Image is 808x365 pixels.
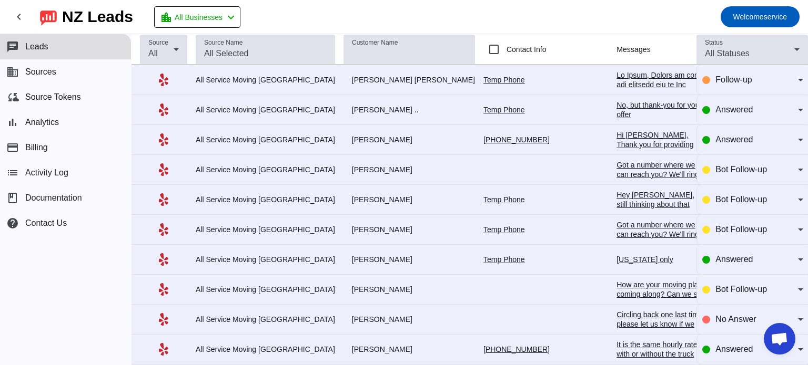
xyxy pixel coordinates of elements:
[715,105,753,114] span: Answered
[705,49,749,58] span: All Statuses
[157,193,170,206] mat-icon: Yelp
[764,323,795,354] div: Open chat
[6,91,19,103] mat-icon: cloud_sync
[344,285,475,294] div: [PERSON_NAME]
[154,6,240,28] button: All Businesses
[25,143,48,152] span: Billing
[715,255,753,264] span: Answered
[6,40,19,53] mat-icon: chat
[6,116,19,129] mat-icon: bar_chart
[617,340,706,359] div: It is the same hourly rate with or without the truck
[157,253,170,266] mat-icon: Yelp
[196,315,335,324] div: All Service Moving [GEOGRAPHIC_DATA]
[483,76,525,84] a: Temp Phone
[196,255,335,264] div: All Service Moving [GEOGRAPHIC_DATA]
[25,168,68,178] span: Activity Log
[715,315,756,324] span: No Answer
[196,345,335,354] div: All Service Moving [GEOGRAPHIC_DATA]
[483,225,525,234] a: Temp Phone
[733,13,764,21] span: Welcome
[715,75,752,84] span: Follow-up
[715,195,767,204] span: Bot Follow-up
[62,9,133,24] div: NZ Leads
[25,193,82,203] span: Documentation
[160,11,173,24] mat-icon: location_city
[25,118,59,127] span: Analytics
[6,141,19,154] mat-icon: payment
[196,165,335,174] div: All Service Moving [GEOGRAPHIC_DATA]
[504,44,547,55] label: Contact Info
[617,130,706,187] div: Hi [PERSON_NAME], Thank you for providing your information! We'll get back to you as soon as poss...
[157,74,170,86] mat-icon: Yelp
[344,135,475,144] div: [PERSON_NAME]
[25,67,56,77] span: Sources
[204,39,243,46] mat-label: Source Name
[6,166,19,179] mat-icon: list
[157,343,170,356] mat-icon: Yelp
[13,11,25,23] mat-icon: chevron_left
[196,195,335,204] div: All Service Moving [GEOGRAPHIC_DATA]
[40,8,57,26] img: logo
[175,10,223,25] span: All Businesses
[617,160,706,207] div: Got a number where we can reach you? We'll ring you up for more details. Promise, no awkward phon...
[157,133,170,146] mat-icon: Yelp
[483,135,550,144] a: [PHONE_NUMBER]
[344,165,475,174] div: [PERSON_NAME]
[721,6,800,27] button: Welcomeservice
[204,47,327,60] input: All Selected
[196,135,335,144] div: All Service Moving [GEOGRAPHIC_DATA]
[483,345,550,353] a: [PHONE_NUMBER]
[148,49,158,58] span: All
[25,42,48,51] span: Leads
[733,9,787,24] span: service
[196,75,335,85] div: All Service Moving [GEOGRAPHIC_DATA]
[483,106,525,114] a: Temp Phone
[196,285,335,294] div: All Service Moving [GEOGRAPHIC_DATA]
[225,11,237,24] mat-icon: chevron_left
[157,103,170,116] mat-icon: Yelp
[6,192,19,204] span: book
[705,39,723,46] mat-label: Status
[617,280,706,308] div: How are your moving plans coming along? Can we still be of assistance?​
[617,220,706,267] div: Got a number where we can reach you? We'll ring you up for more details. Promise, no awkward phon...
[148,39,168,46] mat-label: Source
[715,225,767,234] span: Bot Follow-up
[617,255,706,264] div: [US_STATE] only
[344,255,475,264] div: [PERSON_NAME]
[157,163,170,176] mat-icon: Yelp
[617,310,706,357] div: Circling back one last time, please let us know if we can help in any way! Moving sucks, we make ...
[344,105,475,114] div: [PERSON_NAME] ..
[344,225,475,234] div: [PERSON_NAME]
[715,135,753,144] span: Answered
[715,165,767,174] span: Bot Follow-up
[617,34,715,65] th: Messages
[157,283,170,296] mat-icon: Yelp
[344,315,475,324] div: [PERSON_NAME]
[344,195,475,204] div: [PERSON_NAME]
[344,345,475,354] div: [PERSON_NAME]
[344,75,475,85] div: [PERSON_NAME] [PERSON_NAME]
[25,218,67,228] span: Contact Us
[715,345,753,353] span: Answered
[157,223,170,236] mat-icon: Yelp
[483,255,525,264] a: Temp Phone
[196,225,335,234] div: All Service Moving [GEOGRAPHIC_DATA]
[352,39,398,46] mat-label: Customer Name
[6,66,19,78] mat-icon: business
[483,195,525,204] a: Temp Phone
[196,105,335,114] div: All Service Moving [GEOGRAPHIC_DATA]
[157,313,170,326] mat-icon: Yelp
[715,285,767,294] span: Bot Follow-up
[617,190,706,285] div: Hey [PERSON_NAME], still thinking about that move? We've got boxes waiting and estimates ready. W...
[6,217,19,230] mat-icon: help
[25,92,81,102] span: Source Tokens
[617,100,706,119] div: No, but thank-you for your offer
